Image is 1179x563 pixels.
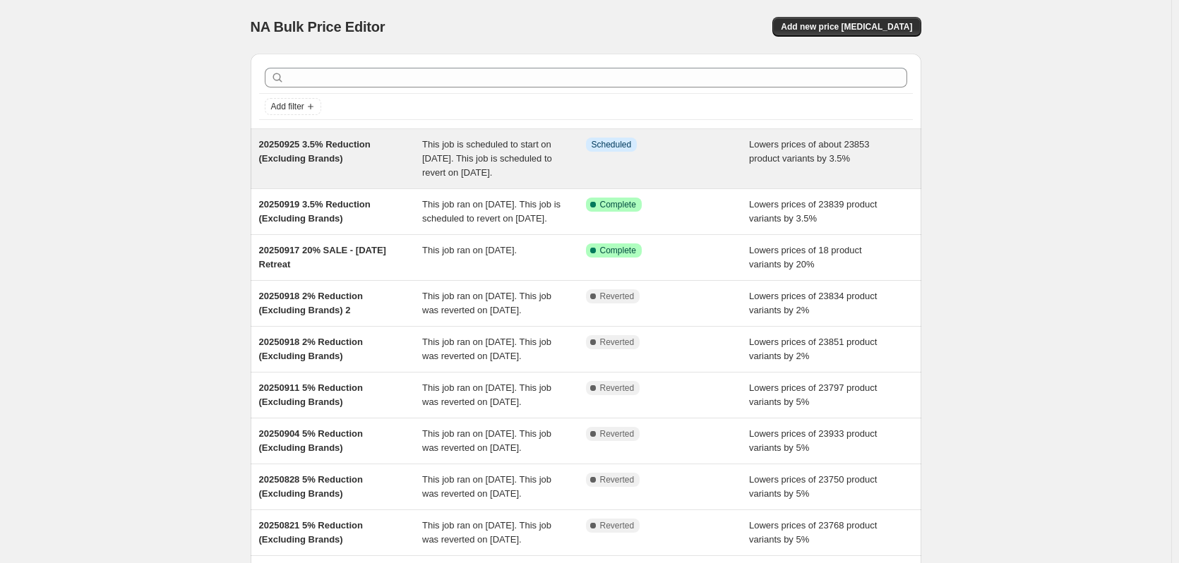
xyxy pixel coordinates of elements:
span: This job ran on [DATE]. This job was reverted on [DATE]. [422,428,551,453]
button: Add filter [265,98,321,115]
span: Reverted [600,382,635,394]
span: 20250821 5% Reduction (Excluding Brands) [259,520,363,545]
span: This job ran on [DATE]. [422,245,517,255]
span: This job ran on [DATE]. This job is scheduled to revert on [DATE]. [422,199,561,224]
span: Reverted [600,474,635,485]
span: Reverted [600,520,635,531]
span: Lowers prices of 23797 product variants by 5% [749,382,877,407]
span: 20250918 2% Reduction (Excluding Brands) 2 [259,291,363,315]
span: Lowers prices of 23839 product variants by 3.5% [749,199,877,224]
span: Lowers prices of 23851 product variants by 2% [749,337,877,361]
span: Reverted [600,428,635,440]
span: 20250911 5% Reduction (Excluding Brands) [259,382,363,407]
span: 20250828 5% Reduction (Excluding Brands) [259,474,363,499]
span: Add new price [MEDICAL_DATA] [781,21,912,32]
span: This job ran on [DATE]. This job was reverted on [DATE]. [422,474,551,499]
button: Add new price [MEDICAL_DATA] [772,17,921,37]
span: 20250925 3.5% Reduction (Excluding Brands) [259,139,371,164]
span: This job ran on [DATE]. This job was reverted on [DATE]. [422,337,551,361]
span: Add filter [271,101,304,112]
span: This job ran on [DATE]. This job was reverted on [DATE]. [422,520,551,545]
span: NA Bulk Price Editor [251,19,385,35]
span: Scheduled [592,139,632,150]
span: Complete [600,245,636,256]
span: This job ran on [DATE]. This job was reverted on [DATE]. [422,291,551,315]
span: Lowers prices of 23834 product variants by 2% [749,291,877,315]
span: 20250904 5% Reduction (Excluding Brands) [259,428,363,453]
span: Lowers prices of 23933 product variants by 5% [749,428,877,453]
span: Lowers prices of 23768 product variants by 5% [749,520,877,545]
span: This job ran on [DATE]. This job was reverted on [DATE]. [422,382,551,407]
span: Complete [600,199,636,210]
span: 20250918 2% Reduction (Excluding Brands) [259,337,363,361]
span: Reverted [600,337,635,348]
span: Lowers prices of 18 product variants by 20% [749,245,862,270]
span: This job is scheduled to start on [DATE]. This job is scheduled to revert on [DATE]. [422,139,552,178]
span: Lowers prices of about 23853 product variants by 3.5% [749,139,870,164]
span: Reverted [600,291,635,302]
span: Lowers prices of 23750 product variants by 5% [749,474,877,499]
span: 20250917 20% SALE - [DATE] Retreat [259,245,386,270]
span: 20250919 3.5% Reduction (Excluding Brands) [259,199,371,224]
